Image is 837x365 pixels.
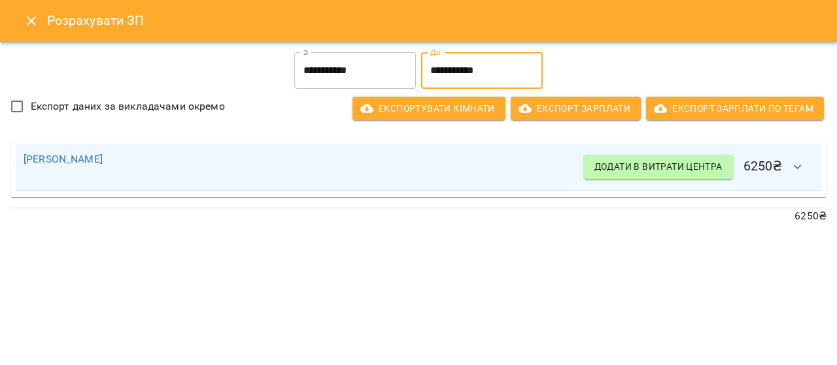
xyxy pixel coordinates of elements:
[352,97,505,120] button: Експортувати кімнати
[24,153,103,165] a: [PERSON_NAME]
[10,208,827,224] p: 6250 ₴
[511,97,641,120] button: Експорт Зарплати
[594,159,723,174] span: Додати в витрати центра
[584,151,813,183] h6: 6250 ₴
[521,101,630,116] span: Експорт Зарплати
[657,101,813,116] span: Експорт Зарплати по тегам
[363,101,495,116] span: Експортувати кімнати
[584,155,733,178] button: Додати в витрати центра
[47,10,821,31] h6: Розрахувати ЗП
[16,5,47,37] button: Close
[31,99,225,114] span: Експорт даних за викладачами окремо
[646,97,824,120] button: Експорт Зарплати по тегам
